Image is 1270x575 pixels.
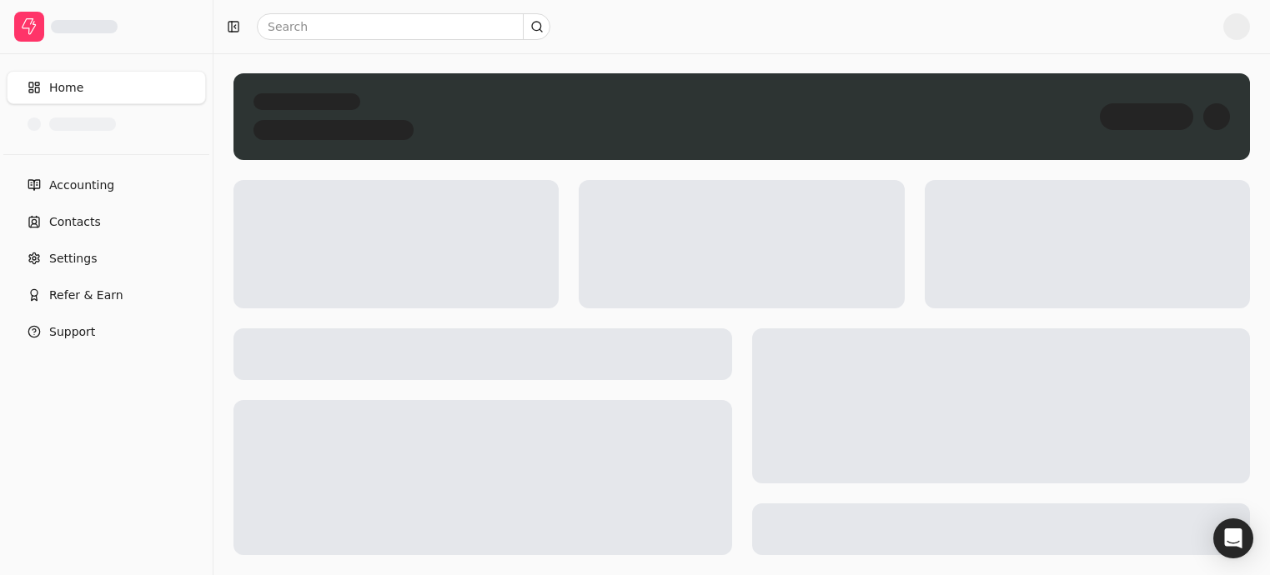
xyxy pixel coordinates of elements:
a: Settings [7,242,206,275]
a: Contacts [7,205,206,238]
a: Home [7,71,206,104]
span: Home [49,79,83,97]
span: Accounting [49,177,114,194]
span: Support [49,323,95,341]
input: Search [257,13,550,40]
div: Open Intercom Messenger [1213,518,1253,558]
span: Refer & Earn [49,287,123,304]
span: Contacts [49,213,101,231]
span: Settings [49,250,97,267]
button: Refer & Earn [7,278,206,312]
button: Support [7,315,206,348]
a: Accounting [7,168,206,202]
